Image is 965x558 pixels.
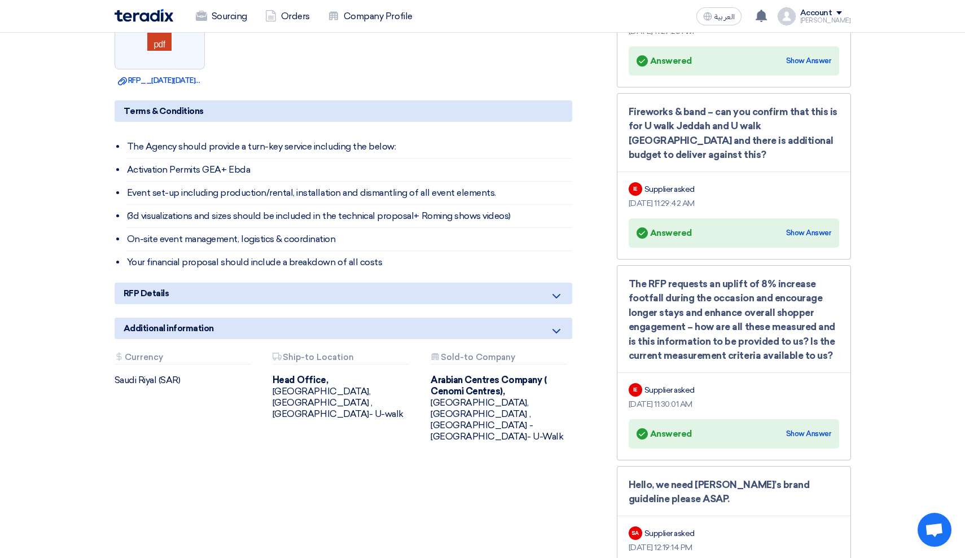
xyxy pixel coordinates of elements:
[918,513,951,547] a: Open chat
[629,383,642,397] div: IE
[786,227,831,239] div: Show Answer
[273,375,414,420] div: [GEOGRAPHIC_DATA], [GEOGRAPHIC_DATA] ,[GEOGRAPHIC_DATA]- U-walk
[629,277,839,363] div: The RFP requests an uplift of 8% increase footfall during the occasion and encourage longer stays...
[126,251,572,274] li: Your financial proposal should include a breakdown of all costs
[115,375,256,386] div: Saudi Riyal (SAR)
[629,105,839,162] div: Fireworks & band – can you confirm that this is for U walk Jeddah and U walk [GEOGRAPHIC_DATA] an...
[644,384,695,396] div: Supplier asked
[273,353,409,364] div: Ship-to Location
[637,53,692,69] div: Answered
[256,4,319,29] a: Orders
[629,478,839,507] div: Hello, we need [PERSON_NAME]’s brand guideline please ASAP.
[115,353,251,364] div: Currency
[431,375,572,442] div: [GEOGRAPHIC_DATA], [GEOGRAPHIC_DATA] ,[GEOGRAPHIC_DATA] - [GEOGRAPHIC_DATA]- U-Walk
[124,322,214,335] span: Additional information
[431,353,567,364] div: Sold-to Company
[629,398,839,410] div: [DATE] 11:30:01 AM
[644,528,695,539] div: Supplier asked
[714,13,735,21] span: العربية
[431,375,546,397] b: Arabian Centres Company ( Cenomi Centres),
[124,105,204,117] span: Terms & Conditions
[637,225,692,241] div: Answered
[644,183,695,195] div: Supplier asked
[696,7,742,25] button: العربية
[126,159,572,182] li: Activation Permits GEA+ Ebda
[637,426,692,442] div: Answered
[629,182,642,196] div: IE
[126,182,572,205] li: Event set-up including production/rental, installation and dismantling of all event elements.
[126,228,572,251] li: On-site event management, logistics & coordination
[187,4,256,29] a: Sourcing
[800,17,851,24] div: [PERSON_NAME]
[124,287,169,300] span: RFP Details
[126,135,572,159] li: The Agency should provide a turn-key service including the below:
[115,9,173,22] img: Teradix logo
[786,428,831,440] div: Show Answer
[118,75,201,86] a: RFP__[DATE][DATE]__.pdf
[273,375,328,385] b: Head Office,
[629,197,839,209] div: [DATE] 11:29:42 AM
[778,7,796,25] img: profile_test.png
[800,8,832,18] div: Account
[629,542,839,553] div: [DATE] 12:19:14 PM
[629,526,642,540] div: SA
[319,4,422,29] a: Company Profile
[126,205,572,228] li: (3d visualizations and sizes should be included in the technical proposal+ Roming shows videos)
[786,55,831,67] div: Show Answer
